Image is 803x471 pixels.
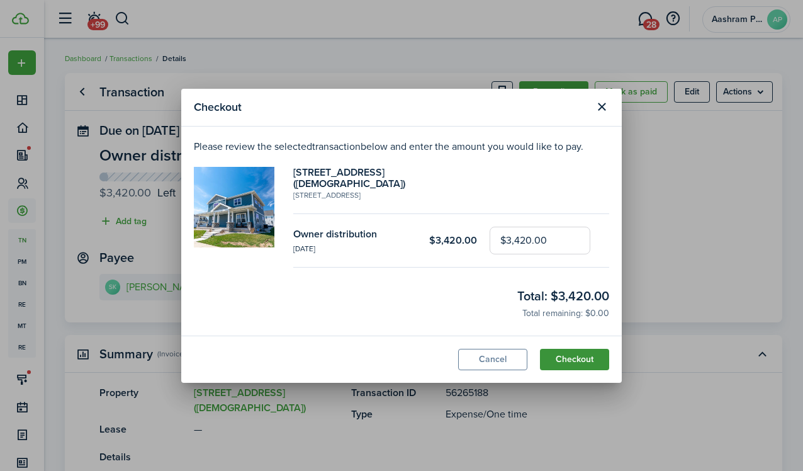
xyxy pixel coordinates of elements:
[458,349,527,370] button: Cancel
[293,190,361,201] span: 1090 Celebration Blvd, Sun Prairie, WI, 53590, US
[293,227,414,242] div: Owner distribution
[194,167,274,247] img: Avatar
[490,227,590,254] input: 0.00
[517,287,609,305] checkout-total-main: Total: $3,420.00
[591,96,612,118] button: Close modal
[540,349,609,370] button: Checkout
[522,307,609,320] checkout-total-secondary: Total remaining: $0.00
[427,233,477,248] div: $3,420.00
[194,95,588,120] modal-title: Checkout
[293,243,427,254] div: [DATE]
[293,167,451,190] h2: 1090 Celebration Blvd (Abhi)
[194,139,609,154] p: Please review the selected transaction below and enter the amount you would like to pay.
